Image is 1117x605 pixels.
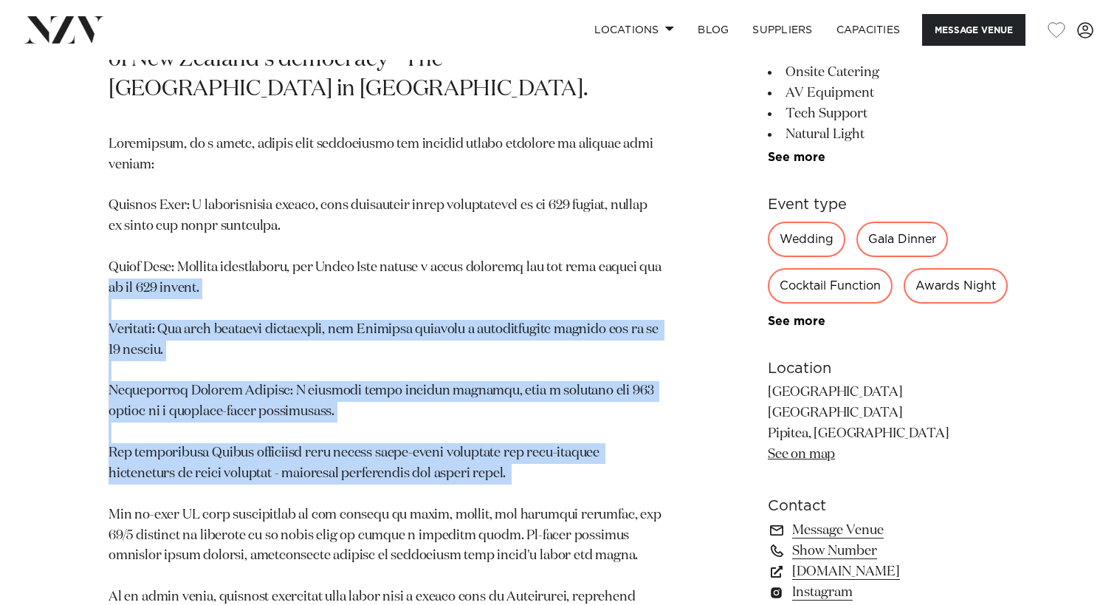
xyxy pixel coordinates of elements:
li: Onsite Catering [768,63,1008,83]
div: Wedding [768,222,845,258]
p: For an event with unparalleled prestige, choose the heart of New Zealand's democracy - The [GEOGR... [109,16,663,105]
a: Show Number [768,541,1008,561]
div: Awards Night [904,269,1008,304]
li: Natural Light [768,125,1008,146]
h6: Contact [768,495,1008,517]
a: Message Venue [768,520,1008,541]
h6: Event type [768,194,1008,216]
h6: Location [768,358,1008,380]
a: See on map [768,448,835,461]
a: Capacities [825,14,912,46]
li: AV Equipment [768,83,1008,104]
a: Locations [582,14,686,46]
a: SUPPLIERS [740,14,824,46]
a: [DOMAIN_NAME] [768,561,1008,582]
button: Message Venue [922,14,1025,46]
a: BLOG [686,14,740,46]
a: Instagram [768,582,1008,603]
li: Tech Support [768,104,1008,125]
div: Cocktail Function [768,269,893,304]
div: Gala Dinner [856,222,948,258]
p: [GEOGRAPHIC_DATA] [GEOGRAPHIC_DATA] Pipitea, [GEOGRAPHIC_DATA] [768,383,1008,466]
img: nzv-logo.png [24,16,104,43]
